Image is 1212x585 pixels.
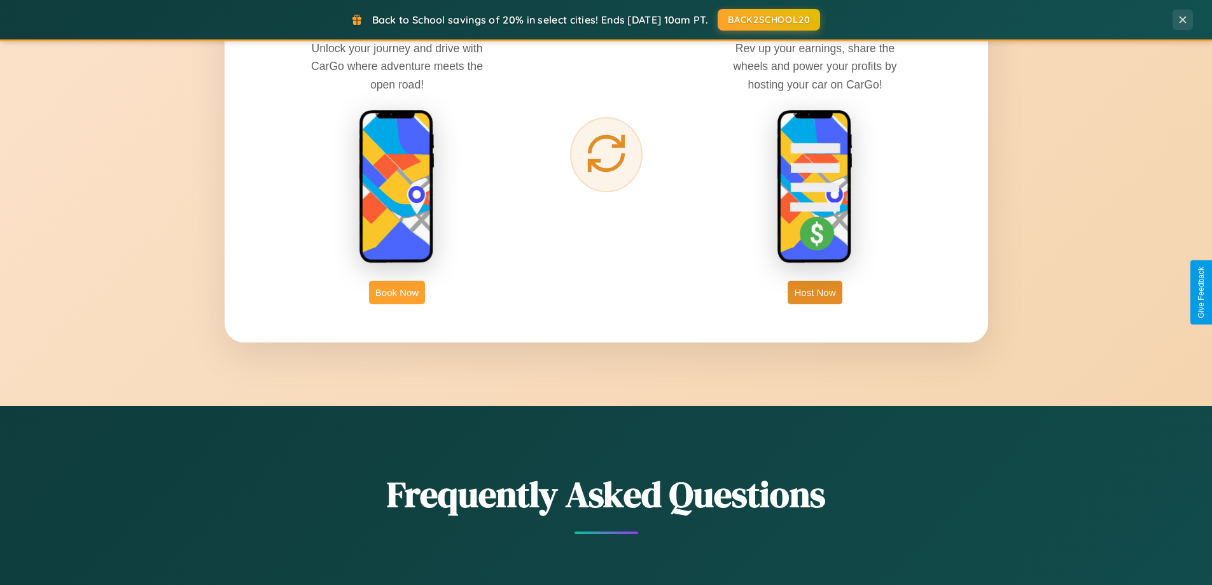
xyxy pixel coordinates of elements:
button: Book Now [369,281,425,304]
button: BACK2SCHOOL20 [718,9,820,31]
p: Rev up your earnings, share the wheels and power your profits by hosting your car on CarGo! [720,39,910,93]
img: rent phone [359,109,435,265]
p: Unlock your journey and drive with CarGo where adventure meets the open road! [302,39,492,93]
span: Back to School savings of 20% in select cities! Ends [DATE] 10am PT. [372,13,708,26]
div: Give Feedback [1197,267,1206,318]
img: host phone [777,109,853,265]
h2: Frequently Asked Questions [225,470,988,519]
button: Host Now [788,281,842,304]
